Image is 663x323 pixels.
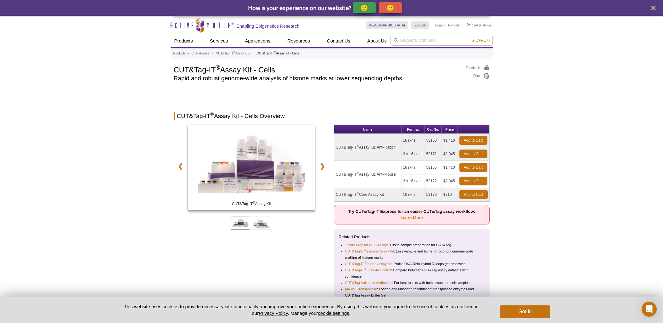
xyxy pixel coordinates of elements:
[424,174,442,188] td: 53172
[459,136,487,145] a: Add to Cart
[390,35,493,46] input: Keyword, Cat. No.
[357,191,359,195] sup: ®
[345,248,480,261] li: : Less variable and higher-throughput genome-wide profiling of histone marks
[212,52,214,55] li: »
[357,171,359,175] sup: ®
[334,134,402,161] td: CUT&Tag-IT Assay Kit, Anti-Rabbit
[316,159,329,173] a: ❯
[345,242,390,248] a: Tissue Prep for NGS Assays:
[248,4,351,12] span: How is your experience on our website?
[357,144,359,148] sup: ®
[442,188,458,201] td: $710
[467,21,493,29] li: (0 items)
[216,51,250,56] a: CUT&Tag-IT®Assay Kits
[253,201,255,204] sup: ®
[345,261,480,267] li: : Profile DNA-RNA Hybrid R-loops genome-wide
[466,65,490,71] a: Feedback
[259,310,288,316] a: Privacy Policy
[233,51,235,54] sup: ®
[467,23,478,27] a: Cart
[364,261,366,264] sup: ®
[366,21,408,29] a: [GEOGRAPHIC_DATA]
[191,51,209,56] a: ChIP Assays
[174,112,490,120] h2: CUT&Tag-IT Assay Kit - Cells Overview
[386,4,394,12] p: 🙁
[442,174,458,188] td: $2,945
[174,65,460,74] h1: CUT&Tag-IT Assay Kit - Cells
[471,38,490,43] span: Search
[401,215,423,220] a: Learn More
[424,125,442,134] th: Cat No.
[402,147,425,161] td: 3 x 16 rxns
[174,76,460,81] h2: Rapid and robust genome-wide analysis of histone marks at lower sequencing depths
[241,35,274,47] a: Applications
[318,310,349,316] button: cookie settings
[345,248,394,254] a: CUT&Tag-IT®Express Assay Kit
[334,188,402,201] td: CUT&Tag-IT Core Assay Kit
[642,302,657,317] div: Open Intercom Messenger
[187,52,189,55] li: »
[402,125,425,134] th: Format
[345,286,377,292] a: pA-Tn5 Transposase
[459,177,487,185] a: Add to Cart
[363,35,390,47] a: About Us
[237,23,300,29] h2: Enabling Epigenetics Research
[402,161,425,174] td: 16 rxns
[256,52,299,55] li: CUT&Tag-IT Assay Kit - Cells
[174,159,187,173] a: ❮
[334,125,402,134] th: Name
[424,134,442,147] td: 53160
[442,161,458,174] td: $1,410
[345,267,480,280] li: : Compare between CUT&Tag assay datasets with confidence
[402,134,425,147] td: 16 rxns
[189,201,314,207] span: CUT&Tag-IT Assay Kit
[424,147,442,161] td: 53171
[649,4,657,12] button: close
[360,4,368,12] p: 🙂
[113,303,490,316] p: This website uses cookies to provide necessary site functionality and improve your online experie...
[442,134,458,147] td: $1,410
[345,242,480,248] li: Tissue sample preparation for CUT&Tag
[284,35,314,47] a: Resources
[345,280,392,286] a: CUT&Tag-Validated Antibodies
[339,234,485,240] p: Related Products:
[466,73,490,80] a: Print
[442,125,458,134] th: Price
[252,52,254,55] li: »
[467,23,470,26] img: Your Cart
[171,35,197,47] a: Products
[345,286,480,298] li: : Loaded and unloaded recombinant transposase enzymes and CUT&Tag Assay Buffer Set
[402,188,425,201] td: 16 rxns
[216,64,220,71] sup: ®
[500,305,550,318] button: Got it!
[448,23,461,27] a: Register
[345,261,392,267] a: CUT&Tag-IT®R-loop Assay Kit
[334,161,402,188] td: CUT&Tag-IT Assay Kit, Anti-Mouse
[364,268,366,271] sup: ®
[274,51,276,54] sup: ®
[188,125,315,212] a: CUT&Tag-IT Assay Kit
[459,163,487,172] a: Add to Cart
[206,35,232,47] a: Services
[348,209,475,220] strong: Try CUT&Tag-IT Express for an easier CUT&Tag assay workflow:
[446,21,447,29] li: |
[345,267,391,273] a: CUT&Tag-IT®Spike-In Control
[188,125,315,210] img: CUT&Tag-IT Assay Kit
[345,280,480,286] li: : For best results with both tissue and cell samples
[364,249,366,252] sup: ®
[323,35,354,47] a: Contact Us
[459,150,487,158] a: Add to Cart
[424,188,442,201] td: 53176
[459,190,488,199] a: Add to Cart
[210,111,214,117] sup: ®
[442,147,458,161] td: $2,945
[424,161,442,174] td: 53165
[173,51,186,56] a: Products
[435,23,444,27] a: Login
[402,174,425,188] td: 3 x 16 rxns
[469,37,492,43] button: Search
[411,21,429,29] a: English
